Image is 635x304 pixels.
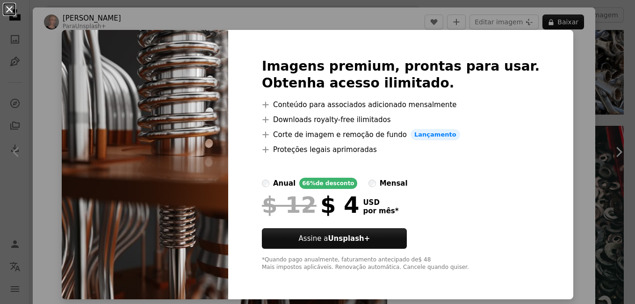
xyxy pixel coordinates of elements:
div: $ 4 [262,193,359,217]
span: Lançamento [411,129,460,140]
span: $ 12 [262,193,317,217]
input: anual66%de desconto [262,180,269,187]
div: mensal [380,178,408,189]
input: mensal [368,180,376,187]
button: Assine aUnsplash+ [262,228,407,249]
div: anual [273,178,296,189]
li: Downloads royalty-free ilimitados [262,114,540,125]
li: Corte de imagem e remoção de fundo [262,129,540,140]
li: Conteúdo para associados adicionado mensalmente [262,99,540,110]
span: por mês * [363,207,398,215]
div: 66% de desconto [299,178,357,189]
span: USD [363,198,398,207]
li: Proteções legais aprimoradas [262,144,540,155]
strong: Unsplash+ [328,234,370,243]
h2: Imagens premium, prontas para usar. Obtenha acesso ilimitado. [262,58,540,92]
div: *Quando pago anualmente, faturamento antecipado de $ 48 Mais impostos aplicáveis. Renovação autom... [262,256,540,271]
img: premium_photo-1689801526927-91b92960328e [62,30,228,299]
